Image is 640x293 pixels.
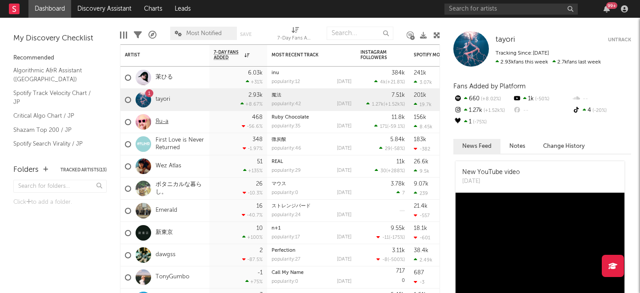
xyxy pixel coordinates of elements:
[156,181,205,196] a: ボタニカルな暮らし。
[134,22,142,48] div: Filters
[272,182,286,186] a: マウス
[256,181,263,187] div: 26
[392,146,404,151] span: -58 %
[337,213,352,218] div: [DATE]
[272,159,352,164] div: REAL
[572,105,631,116] div: 4
[272,102,301,107] div: popularity: 42
[272,137,352,142] div: 微炭酸
[156,162,181,170] a: Wez Atlas
[496,36,515,44] a: tayori
[272,248,296,253] a: Perfection
[380,169,386,174] span: 30
[376,234,405,240] div: ( )
[120,22,127,48] div: Edit Columns
[385,146,391,151] span: 29
[13,53,107,63] div: Recommended
[272,204,352,209] div: ストレンジバード
[414,248,428,253] div: 38.4k
[390,137,405,143] div: 5.84k
[260,248,263,253] div: 2
[337,168,352,173] div: [DATE]
[156,74,173,81] a: 茉ひる
[391,226,405,231] div: 9.55k
[392,70,405,76] div: 384k
[390,235,404,240] span: -175 %
[500,139,534,154] button: Notes
[414,203,428,209] div: 21.4k
[337,257,352,262] div: [DATE]
[257,270,263,276] div: -1
[388,124,404,129] span: -59.1 %
[414,124,432,130] div: 8.45k
[13,111,98,121] a: Critical Algo Chart / JP
[366,101,405,107] div: ( )
[240,32,252,37] button: Save
[243,168,263,174] div: +135 %
[496,59,548,65] span: 2.93k fans this week
[156,251,176,259] a: dawgss
[414,226,427,231] div: 18.1k
[462,177,520,186] div: [DATE]
[387,80,404,85] span: +21.8 %
[246,79,263,85] div: +31 %
[242,234,263,240] div: +100 %
[360,50,392,60] div: Instagram Followers
[414,159,428,165] div: 26.6k
[277,22,313,48] div: 7-Day Fans Added (7-Day Fans Added)
[248,70,263,76] div: 6.03k
[382,257,388,262] span: -8
[272,213,301,218] div: popularity: 24
[125,52,192,58] div: Artist
[272,270,352,275] div: Call My Name
[391,181,405,187] div: 3.78k
[392,115,405,120] div: 11.8k
[13,165,39,175] div: Folders
[414,52,480,58] div: Spotify Monthly Listeners
[272,248,352,253] div: Perfection
[256,226,263,231] div: 10
[376,257,405,262] div: ( )
[396,268,405,274] div: 717
[243,146,263,151] div: -1.97 %
[414,92,426,98] div: 201k
[257,159,263,165] div: 51
[186,31,222,36] span: Most Notified
[444,4,578,15] input: Search for artists
[472,120,487,125] span: -75 %
[453,116,512,128] div: 1
[414,270,424,276] div: 687
[252,115,263,120] div: 468
[572,93,631,105] div: --
[252,137,263,143] div: 348
[272,257,300,262] div: popularity: 27
[604,5,610,12] button: 99+
[13,88,98,107] a: Spotify Track Velocity Chart / JP
[272,52,338,58] div: Most Recent Track
[608,36,631,44] button: Untrack
[272,115,352,120] div: Ruby Chocolate
[13,197,107,208] div: Click to add a folder.
[272,159,283,164] a: REAL
[277,33,313,44] div: 7-Day Fans Added (7-Day Fans Added)
[414,257,432,263] div: 2.49k
[512,105,572,116] div: --
[272,93,281,98] a: 魔法
[272,79,300,84] div: popularity: 12
[512,93,572,105] div: 1k
[534,139,594,154] button: Change History
[414,190,428,196] div: 239
[337,79,352,84] div: [DATE]
[242,212,263,218] div: -40.7 %
[327,27,393,40] input: Search...
[337,235,352,240] div: [DATE]
[60,168,107,172] button: Tracked Artists(13)
[156,96,170,103] a: tayori
[245,279,263,285] div: +75 %
[272,279,298,284] div: popularity: 0
[272,204,311,209] a: ストレンジバード
[379,146,405,151] div: ( )
[453,105,512,116] div: 1.27k
[272,124,300,129] div: popularity: 35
